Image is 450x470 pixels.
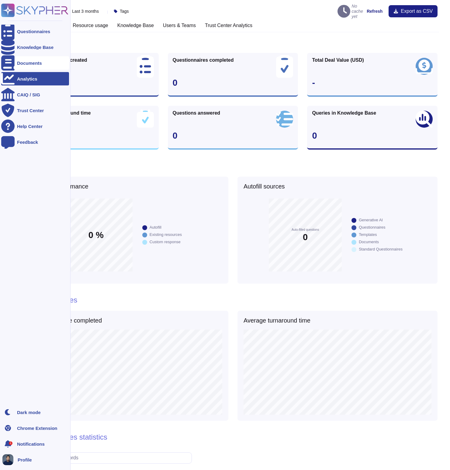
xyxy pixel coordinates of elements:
a: Help Center [1,119,69,133]
div: 0 [173,131,293,140]
div: Custom response [150,240,181,244]
div: 0 [173,78,293,87]
h1: Questionnaires statistics [28,433,438,442]
div: Standard Questionnaires [359,247,403,251]
div: Dark mode [17,410,41,415]
a: Documents [1,56,69,70]
span: Auto-filled questions [292,228,319,231]
h3: Trust Center Analytics [205,22,252,28]
span: Export as CSV [401,9,433,14]
div: Documents [359,240,379,244]
div: Questionnaires [17,29,50,34]
span: 0 [303,233,308,242]
div: Trust Center [17,108,44,113]
h1: Automation [28,162,438,171]
div: Analytics [17,77,37,81]
h3: Users & Teams [163,22,196,28]
a: CAIQ / SIG [1,88,69,101]
div: - [33,131,154,140]
div: 1 [9,441,12,445]
span: Last 3 months [72,9,99,13]
span: Questions answered [173,111,220,116]
h1: Activity [28,38,438,47]
strong: Refresh [367,9,382,14]
h5: Autofill performance [34,183,222,190]
a: Feedback [1,135,69,149]
span: Total Deal Value (USD) [312,58,364,63]
a: Questionnaires [1,25,69,38]
a: Knowledge Base [1,40,69,54]
a: Chrome Extension [1,421,69,435]
div: Templates [359,233,377,237]
div: Help Center [17,124,43,129]
img: user [2,454,13,465]
span: Notifications [17,442,45,446]
div: 0 [33,78,154,87]
div: Feedback [17,140,38,144]
h3: Knowledge Base [117,22,154,28]
div: Chrome Extension [17,426,57,430]
a: Analytics [1,72,69,85]
h5: Average turnaround time [244,317,310,324]
span: 0 % [88,231,104,240]
div: CAIQ / SIG [17,92,40,97]
span: Queries in Knowledge Base [312,111,376,116]
span: Profile [18,458,32,462]
div: Documents [17,61,42,65]
div: 0 [312,131,433,140]
button: Export as CSV [389,5,438,17]
div: Generative AI [359,218,383,222]
span: Questionnaires completed [173,58,234,63]
input: Search by keywords [32,453,192,463]
a: Trust Center [1,104,69,117]
h3: Resource usage [73,22,108,28]
span: Tags [120,9,129,13]
h5: Autofill sources [244,183,431,190]
div: Knowledge Base [17,45,54,50]
div: - [312,78,433,87]
div: Autofill [150,225,161,229]
div: Questionnaires [359,225,385,229]
button: user [1,453,18,466]
div: Existing resources [150,233,182,237]
h4: No cache yet [337,4,364,19]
